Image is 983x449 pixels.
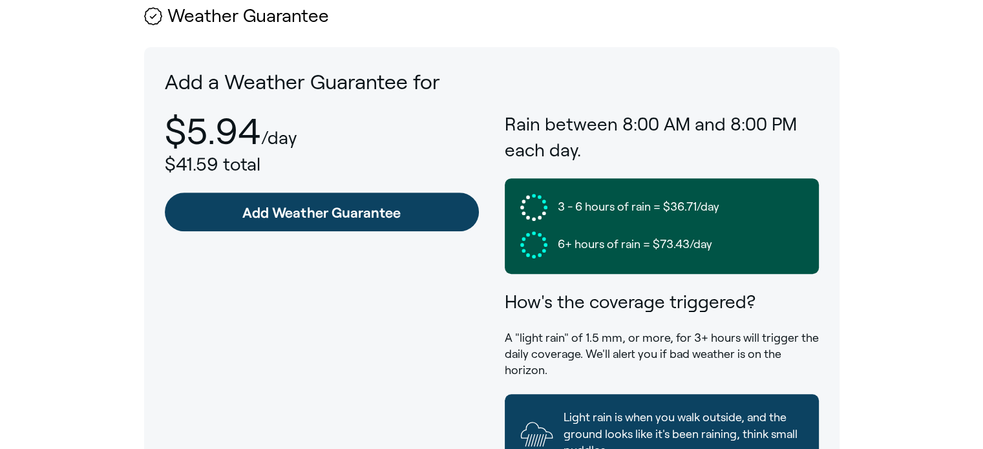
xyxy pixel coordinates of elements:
[261,128,297,148] p: /day
[165,68,819,97] p: Add a Weather Guarantee for
[505,112,819,162] h3: Rain between 8:00 AM and 8:00 PM each day.
[558,236,712,253] span: 6+ hours of rain = $73.43/day
[505,330,819,379] p: A "light rain" of 1.5 mm, or more, for 3+ hours will trigger the daily coverage. We'll alert you ...
[165,112,261,151] p: $5.94
[144,6,840,26] h2: Weather Guarantee
[165,193,479,231] a: Add Weather Guarantee
[165,154,260,174] span: $41.59 total
[505,289,819,315] h3: How's the coverage triggered?
[558,199,719,215] span: 3 - 6 hours of rain = $36.71/day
